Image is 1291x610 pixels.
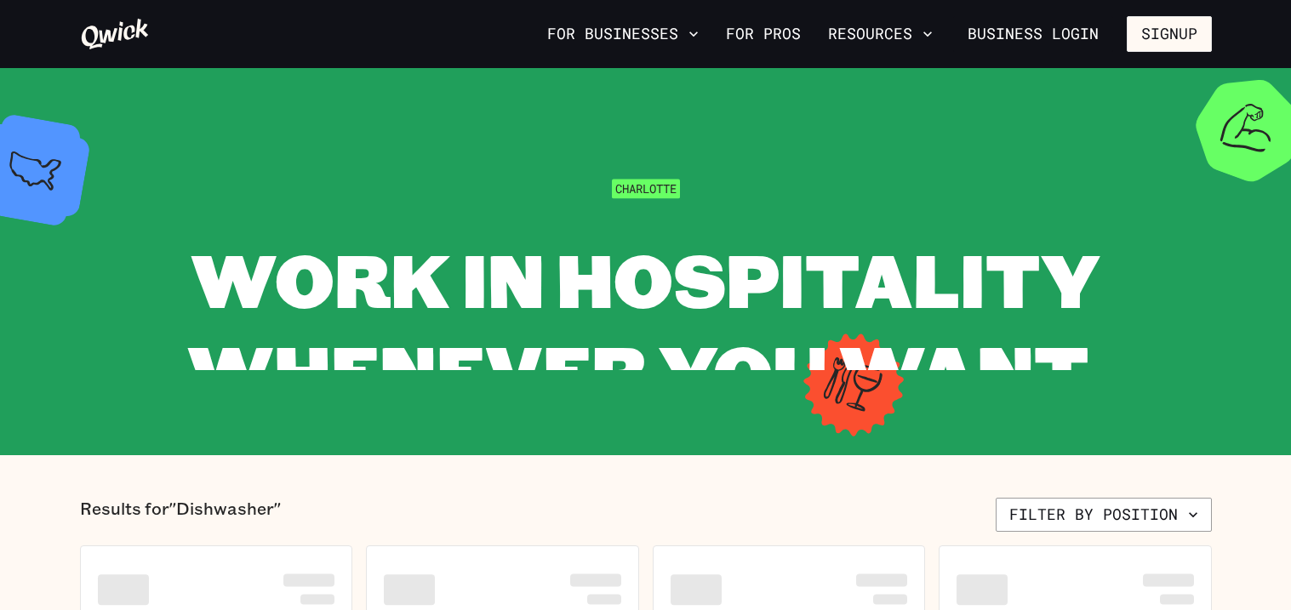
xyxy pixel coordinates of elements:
[953,16,1113,52] a: Business Login
[187,230,1105,419] span: WORK IN HOSPITALITY WHENEVER YOU WANT.
[821,20,940,48] button: Resources
[540,20,705,48] button: For Businesses
[80,498,281,532] p: Results for "Dishwasher"
[1127,16,1212,52] button: Signup
[612,179,680,198] span: Charlotte
[719,20,808,48] a: For Pros
[996,498,1212,532] button: Filter by position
